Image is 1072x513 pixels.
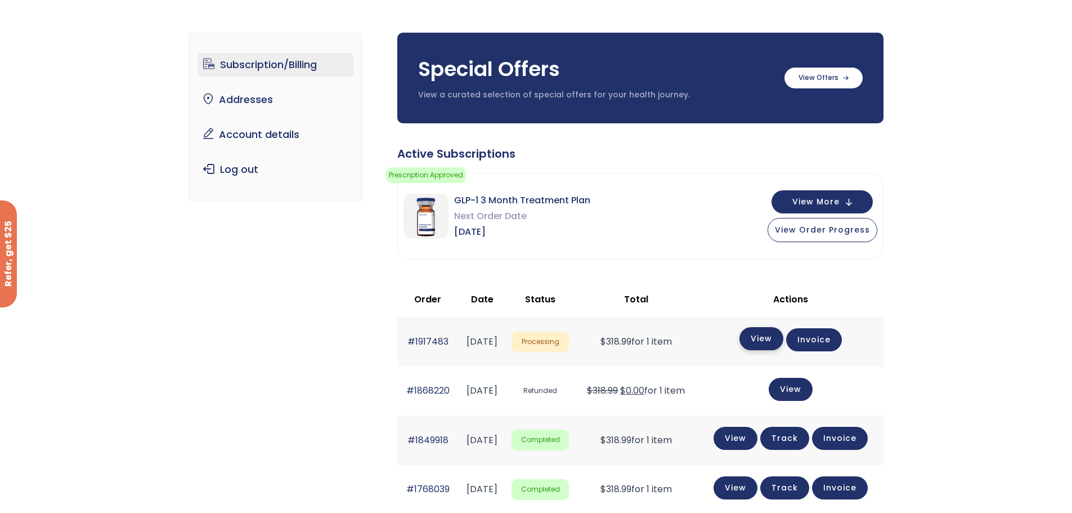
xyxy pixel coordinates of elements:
[812,427,868,450] a: Invoice
[772,190,873,213] button: View More
[467,384,497,397] time: [DATE]
[812,476,868,499] a: Invoice
[792,198,840,206] span: View More
[786,328,842,351] a: Invoice
[620,384,626,397] span: $
[512,479,569,500] span: Completed
[575,317,697,366] td: for 1 item
[773,293,808,306] span: Actions
[198,158,353,181] a: Log out
[403,194,448,239] img: GLP-1 3 Month Treatment Plan
[418,55,773,83] h3: Special Offers
[769,378,813,401] a: View
[454,193,590,208] span: GLP-1 3 Month Treatment Plan
[397,146,883,162] div: Active Subscriptions
[760,476,809,499] a: Track
[624,293,648,306] span: Total
[414,293,441,306] span: Order
[600,483,631,496] span: 318.99
[512,381,569,402] span: Refunded
[407,335,448,348] a: #1917483
[600,483,606,496] span: $
[512,332,569,353] span: Processing
[600,434,631,447] span: 318.99
[575,416,697,465] td: for 1 item
[406,384,450,397] a: #1868220
[467,434,497,447] time: [DATE]
[600,335,631,348] span: 318.99
[454,208,590,224] span: Next Order Date
[587,384,618,397] del: $318.99
[714,476,757,499] a: View
[600,335,606,348] span: $
[739,327,783,350] a: View
[512,430,569,450] span: Completed
[467,483,497,496] time: [DATE]
[600,434,606,447] span: $
[467,335,497,348] time: [DATE]
[198,123,353,146] a: Account details
[198,88,353,111] a: Addresses
[768,218,877,242] button: View Order Progress
[418,90,773,101] p: View a curated selection of special offers for your health journey.
[575,367,697,416] td: for 1 item
[407,434,448,447] a: #1849918
[714,427,757,450] a: View
[620,384,644,397] span: 0.00
[198,53,353,77] a: Subscription/Billing
[471,293,494,306] span: Date
[760,427,809,450] a: Track
[775,224,870,235] span: View Order Progress
[189,33,362,202] nav: Account pages
[386,167,466,183] span: Prescription Approved
[454,224,590,240] span: [DATE]
[406,483,450,496] a: #1768039
[525,293,555,306] span: Status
